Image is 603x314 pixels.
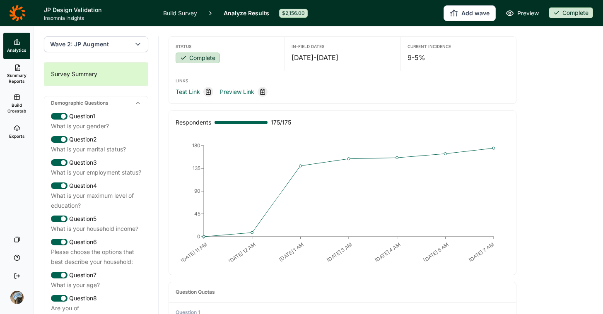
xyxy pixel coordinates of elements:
[51,134,141,144] div: Question 2
[10,291,24,304] img: ocn8z7iqvmiiaveqkfqd.png
[51,237,141,247] div: Question 6
[51,158,141,168] div: Question 3
[374,241,402,264] text: [DATE] 4 AM
[51,144,141,154] div: What is your marital status?
[51,214,141,224] div: Question 5
[271,117,291,127] span: 175 / 175
[227,241,257,264] text: [DATE] 12 AM
[44,5,153,15] h1: JP Design Validation
[3,89,30,119] a: Build Crosstab
[192,142,200,149] tspan: 180
[51,168,141,177] div: What is your employment status?
[51,121,141,131] div: What is your gender?
[176,78,509,84] div: Links
[44,36,148,52] button: Wave 2: JP Augment
[517,8,539,18] span: Preview
[258,87,268,97] div: Copy link
[176,53,220,63] div: Complete
[176,43,278,49] div: Status
[51,181,141,191] div: Question 4
[203,87,213,97] div: Copy link
[176,289,215,295] div: Question Quotas
[51,247,141,267] div: Please choose the options that best describe your household:
[3,119,30,145] a: Exports
[197,233,200,240] tspan: 0
[44,96,148,110] div: Demographic Questions
[193,165,200,171] tspan: 135
[194,188,200,194] tspan: 90
[7,102,27,114] span: Build Crosstab
[549,7,593,18] div: Complete
[3,59,30,89] a: Summary Reports
[50,40,109,48] span: Wave 2: JP Augment
[44,62,148,86] div: Survey Summary
[468,241,495,263] text: [DATE] 7 AM
[444,5,496,21] button: Add wave
[3,33,30,59] a: Analytics
[51,280,141,290] div: What is your age?
[7,72,27,84] span: Summary Reports
[7,47,27,53] span: Analytics
[51,224,141,234] div: What is your household income?
[180,241,208,264] text: [DATE] 11 PM
[9,133,25,139] span: Exports
[176,87,200,97] a: Test Link
[326,241,353,263] text: [DATE] 3 AM
[549,7,593,19] button: Complete
[176,53,220,64] button: Complete
[422,241,450,263] text: [DATE] 5 AM
[292,43,393,49] div: In-Field Dates
[408,43,509,49] div: Current Incidence
[176,117,211,127] div: Respondents
[51,111,141,121] div: Question 1
[278,241,305,263] text: [DATE] 1 AM
[408,53,509,62] div: 9-5%
[44,15,153,22] span: Insomnia Insights
[220,87,254,97] a: Preview Link
[51,270,141,280] div: Question 7
[279,9,308,18] div: $2,156.00
[506,8,539,18] a: Preview
[51,191,141,211] div: What is your maximum level of education?
[51,293,141,303] div: Question 8
[292,53,393,62] div: [DATE] - [DATE]
[194,211,200,217] tspan: 45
